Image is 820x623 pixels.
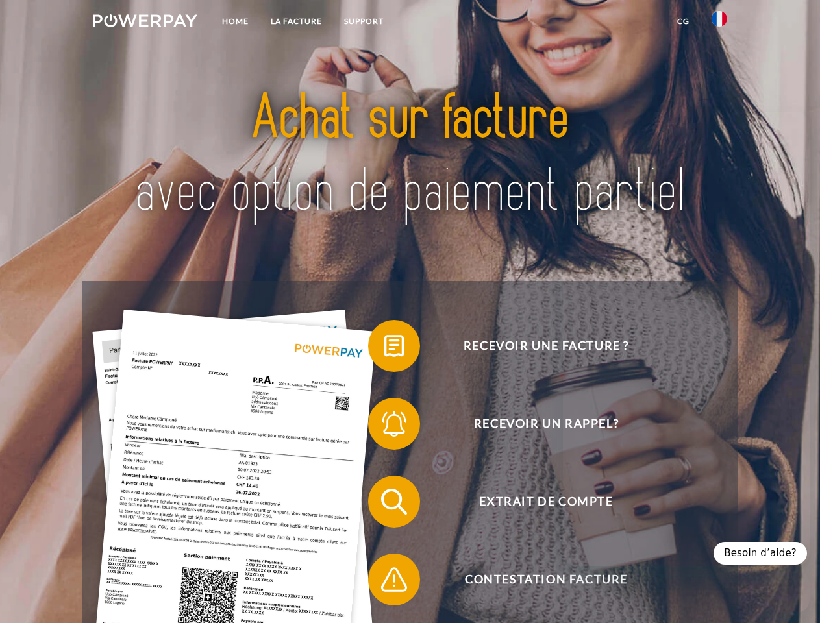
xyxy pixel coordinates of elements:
[387,320,705,372] span: Recevoir une facture ?
[378,330,410,362] img: qb_bill.svg
[93,14,197,27] img: logo-powerpay-white.svg
[333,10,395,33] a: Support
[211,10,260,33] a: Home
[768,571,810,613] iframe: Button to launch messaging window
[563,112,810,566] iframe: Messaging window
[368,398,706,450] button: Recevoir un rappel?
[378,485,410,518] img: qb_search.svg
[368,320,706,372] button: Recevoir une facture ?
[666,10,701,33] a: CG
[712,11,727,27] img: fr
[387,554,705,605] span: Contestation Facture
[260,10,333,33] a: LA FACTURE
[378,563,410,596] img: qb_warning.svg
[368,476,706,528] button: Extrait de compte
[378,408,410,440] img: qb_bell.svg
[387,476,705,528] span: Extrait de compte
[124,62,696,249] img: title-powerpay_fr.svg
[368,554,706,605] button: Contestation Facture
[387,398,705,450] span: Recevoir un rappel?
